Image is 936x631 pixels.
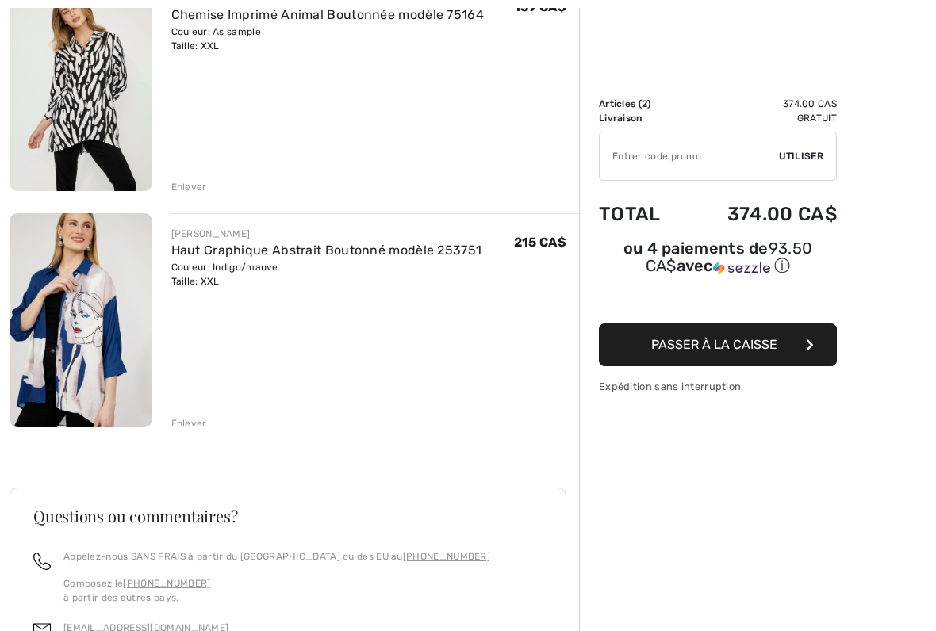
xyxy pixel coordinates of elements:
a: Chemise Imprimé Animal Boutonnée modèle 75164 [171,7,485,22]
p: Composez le à partir des autres pays. [63,576,490,605]
a: Haut Graphique Abstrait Boutonné modèle 253751 [171,243,482,258]
a: [PHONE_NUMBER] [123,578,210,589]
td: Gratuit [685,111,837,125]
div: ou 4 paiements de93.50 CA$avecSezzle Cliquez pour en savoir plus sur Sezzle [599,241,837,282]
iframe: PayPal-paypal [599,282,837,318]
a: [PHONE_NUMBER] [403,551,490,562]
div: ou 4 paiements de avec [599,241,837,277]
div: Enlever [171,180,207,194]
img: call [33,553,51,570]
span: 2 [642,98,647,109]
span: Passer à la caisse [651,337,777,352]
h3: Questions ou commentaires? [33,508,543,524]
img: Haut Graphique Abstrait Boutonné modèle 253751 [10,213,152,426]
input: Code promo [600,132,779,180]
div: Expédition sans interruption [599,379,837,394]
button: Passer à la caisse [599,323,837,366]
p: Appelez-nous SANS FRAIS à partir du [GEOGRAPHIC_DATA] ou des EU au [63,549,490,564]
div: Couleur: As sample Taille: XXL [171,25,485,53]
span: Utiliser [779,149,823,163]
td: Livraison [599,111,685,125]
div: [PERSON_NAME] [171,227,482,241]
td: 374.00 CA$ [685,187,837,241]
td: 374.00 CA$ [685,97,837,111]
div: Enlever [171,416,207,430]
div: Couleur: Indigo/mauve Taille: XXL [171,260,482,289]
img: Sezzle [713,261,770,275]
td: Articles ( ) [599,97,685,111]
span: 93.50 CA$ [646,239,813,275]
td: Total [599,187,685,241]
span: 215 CA$ [514,235,566,250]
